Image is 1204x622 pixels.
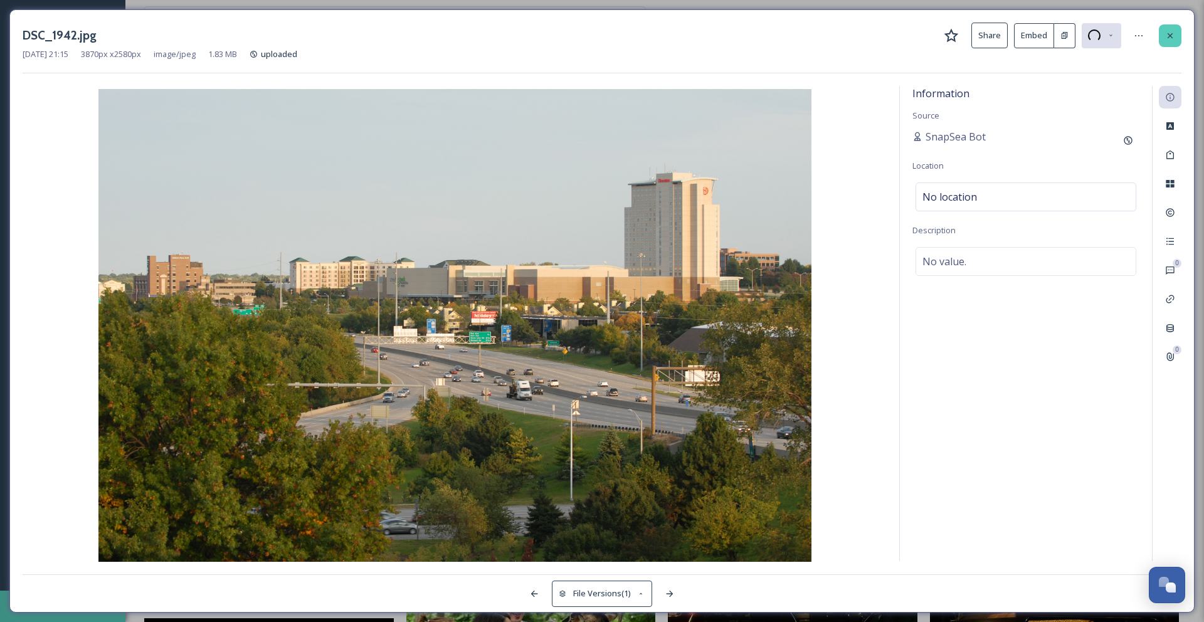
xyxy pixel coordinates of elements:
img: 1xzSc2XnQXTgeb_DiX9QklMQXK_Zg2_eA.jpg [23,89,887,564]
h3: DSC_1942.jpg [23,26,97,45]
div: 0 [1173,259,1181,268]
span: Description [912,224,956,236]
div: 0 [1173,345,1181,354]
span: No location [922,189,977,204]
span: Location [912,160,944,171]
button: Share [971,23,1008,48]
span: uploaded [261,48,297,60]
span: 3870 px x 2580 px [81,48,141,60]
button: Embed [1014,23,1054,48]
span: No value. [922,254,966,269]
span: Information [912,87,969,100]
span: [DATE] 21:15 [23,48,68,60]
button: File Versions(1) [552,581,652,606]
span: SnapSea Bot [926,129,986,144]
span: image/jpeg [154,48,196,60]
span: 1.83 MB [208,48,237,60]
button: Open Chat [1149,567,1185,603]
span: Source [912,110,939,121]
